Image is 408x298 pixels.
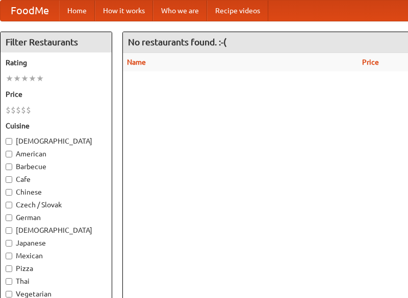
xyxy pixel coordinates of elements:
label: Chinese [6,187,107,197]
li: ★ [6,73,13,84]
label: Mexican [6,251,107,261]
label: Barbecue [6,161,107,172]
input: Vegetarian [6,291,12,297]
input: Mexican [6,253,12,259]
li: $ [16,104,21,116]
li: $ [6,104,11,116]
label: American [6,149,107,159]
label: Thai [6,276,107,286]
li: ★ [36,73,44,84]
a: How it works [95,1,153,21]
input: [DEMOGRAPHIC_DATA] [6,138,12,145]
li: $ [26,104,31,116]
li: ★ [13,73,21,84]
h5: Price [6,89,107,99]
label: [DEMOGRAPHIC_DATA] [6,136,107,146]
label: German [6,212,107,223]
input: Pizza [6,265,12,272]
input: Japanese [6,240,12,247]
a: Home [59,1,95,21]
input: Czech / Slovak [6,202,12,208]
h4: Filter Restaurants [1,32,112,52]
label: Japanese [6,238,107,248]
input: Chinese [6,189,12,196]
a: Who we are [153,1,207,21]
h5: Rating [6,58,107,68]
a: Price [362,58,379,66]
a: Name [127,58,146,66]
input: [DEMOGRAPHIC_DATA] [6,227,12,234]
input: Cafe [6,176,12,183]
li: $ [21,104,26,116]
li: ★ [21,73,29,84]
ng-pluralize: No restaurants found. :-( [128,37,226,47]
input: American [6,151,12,157]
input: German [6,214,12,221]
li: $ [11,104,16,116]
label: [DEMOGRAPHIC_DATA] [6,225,107,235]
label: Cafe [6,174,107,184]
a: FoodMe [1,1,59,21]
a: Recipe videos [207,1,268,21]
li: ★ [29,73,36,84]
h5: Cuisine [6,121,107,131]
label: Pizza [6,263,107,274]
label: Czech / Slovak [6,200,107,210]
input: Thai [6,278,12,285]
input: Barbecue [6,164,12,170]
